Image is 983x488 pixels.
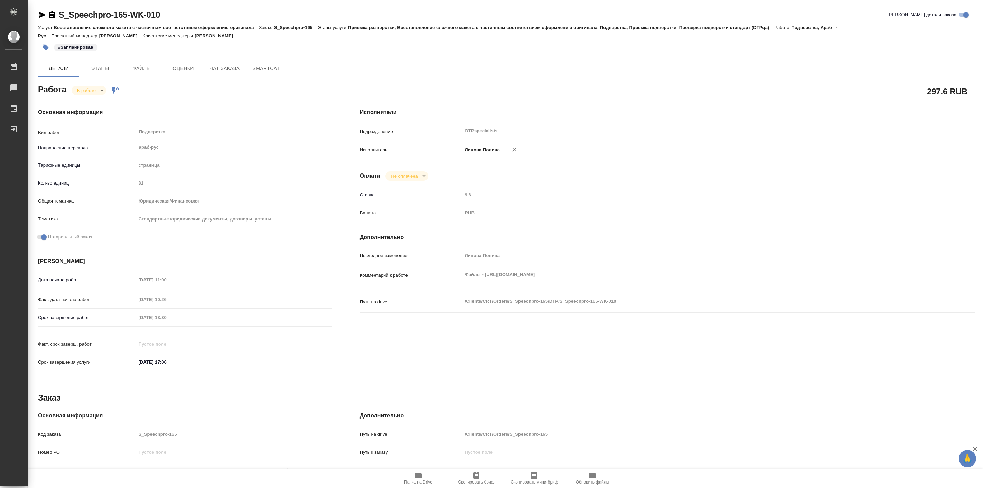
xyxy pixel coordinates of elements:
[136,357,197,367] input: ✎ Введи что-нибудь
[360,272,462,279] p: Комментарий к работе
[360,209,462,216] p: Валюта
[360,412,975,420] h4: Дополнительно
[274,25,318,30] p: S_Speechpro-165
[136,294,197,304] input: Пустое поле
[38,25,54,30] p: Услуга
[462,468,501,473] a: S_Speechpro-165
[136,159,332,171] div: страница
[563,469,621,488] button: Обновить файлы
[462,295,924,307] textarea: /Clients/CRT/Orders/S_Speechpro-165/DTP/S_Speechpro-165-WK-010
[48,234,92,241] span: Нотариальный заказ
[360,172,380,180] h4: Оплата
[38,180,136,187] p: Кол-во единиц
[38,216,136,223] p: Тематика
[360,449,462,456] p: Путь к заказу
[136,312,197,322] input: Пустое поле
[38,257,332,265] h4: [PERSON_NAME]
[136,447,332,457] input: Пустое поле
[58,44,93,51] p: #Запланирован
[462,447,924,457] input: Пустое поле
[72,86,106,95] div: В работе
[360,108,975,116] h4: Исполнители
[38,392,60,403] h2: Заказ
[195,33,238,38] p: [PERSON_NAME]
[458,480,494,485] span: Скопировать бриф
[462,429,924,439] input: Пустое поле
[75,87,98,93] button: В работе
[38,144,136,151] p: Направление перевода
[136,213,332,225] div: Стандартные юридические документы, договоры, уставы
[38,431,136,438] p: Код заказа
[385,171,428,181] div: В работе
[136,465,332,475] input: Пустое поле
[59,10,160,19] a: S_Speechpro-165-WK-010
[38,40,53,55] button: Добавить тэг
[48,11,56,19] button: Скопировать ссылку
[84,64,117,73] span: Этапы
[259,25,274,30] p: Заказ:
[38,198,136,205] p: Общая тематика
[136,339,197,349] input: Пустое поле
[576,480,609,485] span: Обновить файлы
[389,469,447,488] button: Папка на Drive
[42,64,75,73] span: Детали
[136,429,332,439] input: Пустое поле
[462,251,924,261] input: Пустое поле
[462,207,924,219] div: RUB
[38,83,66,95] h2: Работа
[389,173,420,179] button: Не оплачена
[125,64,158,73] span: Файлы
[51,33,99,38] p: Проектный менеджер
[360,128,462,135] p: Подразделение
[888,11,956,18] span: [PERSON_NAME] детали заказа
[348,25,775,30] p: Приемка разверстки, Восстановление сложного макета с частичным соответствием оформлению оригинала...
[208,64,241,73] span: Чат заказа
[318,25,348,30] p: Этапы услуги
[511,480,558,485] span: Скопировать мини-бриф
[99,33,143,38] p: [PERSON_NAME]
[462,147,500,153] p: Линова Полина
[507,142,522,157] button: Удалить исполнителя
[38,359,136,366] p: Срок завершения услуги
[38,108,332,116] h4: Основная информация
[38,276,136,283] p: Дата начала работ
[360,467,462,474] p: Проекты Smartcat
[38,296,136,303] p: Факт. дата начала работ
[143,33,195,38] p: Клиентские менеджеры
[38,162,136,169] p: Тарифные единицы
[959,450,976,467] button: 🙏
[38,314,136,321] p: Срок завершения работ
[38,11,46,19] button: Скопировать ссылку для ЯМессенджера
[360,147,462,153] p: Исполнитель
[360,431,462,438] p: Путь на drive
[360,252,462,259] p: Последнее изменение
[360,191,462,198] p: Ставка
[38,341,136,348] p: Факт. срок заверш. работ
[38,449,136,456] p: Номер РО
[38,412,332,420] h4: Основная информация
[250,64,283,73] span: SmartCat
[38,129,136,136] p: Вид работ
[360,299,462,306] p: Путь на drive
[38,467,136,474] p: Вид услуги
[775,25,792,30] p: Работа
[462,190,924,200] input: Пустое поле
[136,178,332,188] input: Пустое поле
[404,480,432,485] span: Папка на Drive
[360,233,975,242] h4: Дополнительно
[462,269,924,281] textarea: Файлы - [URL][DOMAIN_NAME]
[136,275,197,285] input: Пустое поле
[167,64,200,73] span: Оценки
[927,85,967,97] h2: 297.6 RUB
[136,195,332,207] div: Юридическая/Финансовая
[54,25,259,30] p: Восстановление сложного макета с частичным соответствием оформлению оригинала
[447,469,505,488] button: Скопировать бриф
[505,469,563,488] button: Скопировать мини-бриф
[962,451,973,466] span: 🙏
